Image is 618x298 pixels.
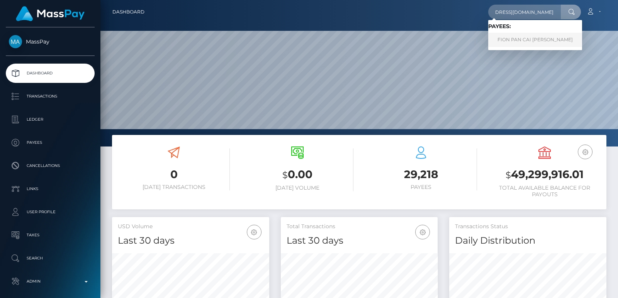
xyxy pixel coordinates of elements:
[118,167,230,182] h3: 0
[9,35,22,48] img: MassPay
[6,38,95,45] span: MassPay
[287,223,432,231] h5: Total Transactions
[6,87,95,106] a: Transactions
[6,202,95,222] a: User Profile
[9,253,92,264] p: Search
[287,234,432,247] h4: Last 30 days
[365,184,477,190] h6: Payees
[455,223,601,231] h5: Transactions Status
[112,4,144,20] a: Dashboard
[282,170,288,180] small: $
[6,272,95,291] a: Admin
[9,160,92,172] p: Cancellations
[9,183,92,195] p: Links
[118,234,263,247] h4: Last 30 days
[6,156,95,175] a: Cancellations
[6,226,95,245] a: Taxes
[118,223,263,231] h5: USD Volume
[9,137,92,148] p: Payees
[488,23,582,30] h6: Payees:
[455,234,601,247] h4: Daily Distribution
[6,110,95,129] a: Ledger
[9,276,92,287] p: Admin
[9,114,92,125] p: Ledger
[9,91,92,102] p: Transactions
[489,185,601,198] h6: Total Available Balance for Payouts
[488,5,561,19] input: Search...
[6,64,95,83] a: Dashboard
[6,179,95,199] a: Links
[9,229,92,241] p: Taxes
[241,185,353,191] h6: [DATE] Volume
[118,184,230,190] h6: [DATE] Transactions
[9,67,92,79] p: Dashboard
[6,133,95,152] a: Payees
[365,167,477,182] h3: 29,218
[9,206,92,218] p: User Profile
[241,167,353,183] h3: 0.00
[16,6,85,21] img: MassPay Logo
[489,167,601,183] h3: 49,299,916.01
[488,33,582,47] a: FION PAN CAI [PERSON_NAME]
[506,170,511,180] small: $
[6,249,95,268] a: Search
